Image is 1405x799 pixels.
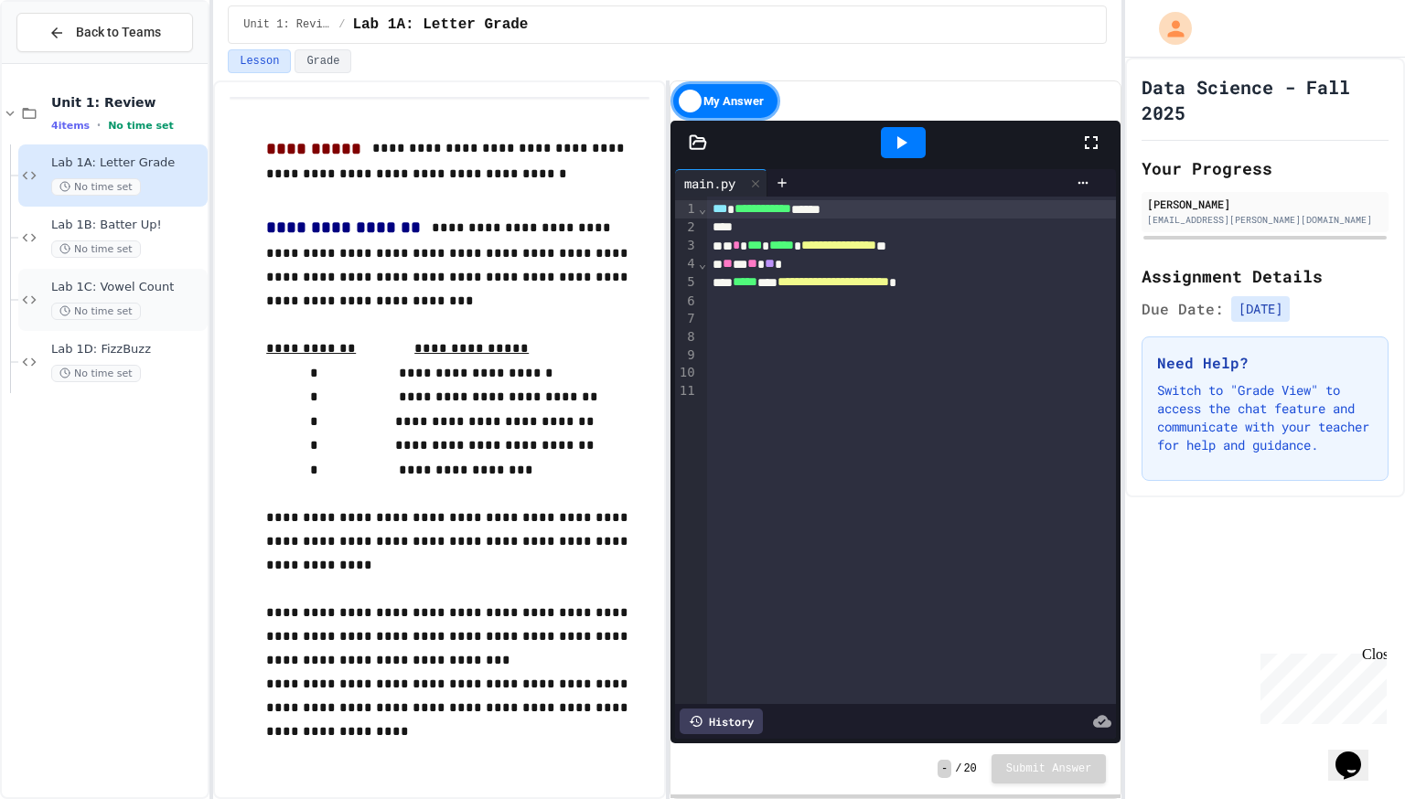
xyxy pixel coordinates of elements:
[698,201,707,216] span: Fold line
[1231,296,1290,322] span: [DATE]
[675,346,698,365] div: 9
[1140,7,1196,49] div: My Account
[228,49,291,73] button: Lesson
[1142,155,1389,181] h2: Your Progress
[338,17,345,32] span: /
[675,310,698,328] div: 7
[1142,74,1389,125] h1: Data Science - Fall 2025
[51,155,204,171] span: Lab 1A: Letter Grade
[963,762,976,776] span: 20
[992,754,1107,783] button: Submit Answer
[1328,726,1387,781] iframe: chat widget
[1147,213,1383,227] div: [EMAIL_ADDRESS][PERSON_NAME][DOMAIN_NAME]
[1142,298,1224,320] span: Due Date:
[698,256,707,271] span: Fold line
[51,218,204,233] span: Lab 1B: Batter Up!
[7,7,126,116] div: Chat with us now!Close
[675,255,698,273] div: 4
[51,303,141,320] span: No time set
[938,760,951,778] span: -
[51,342,204,357] span: Lab 1D: FizzBuzz
[675,273,698,292] div: 5
[675,382,698,400] div: 11
[51,365,141,382] span: No time set
[675,200,698,218] div: 1
[675,364,698,382] div: 10
[955,762,961,776] span: /
[243,17,331,32] span: Unit 1: Review
[51,94,204,111] span: Unit 1: Review
[1253,646,1387,724] iframe: chat widget
[76,23,161,42] span: Back to Teams
[51,178,141,196] span: No time set
[51,280,204,295] span: Lab 1C: Vowel Count
[1142,263,1389,289] h2: Assignment Details
[675,237,698,255] div: 3
[675,293,698,311] div: 6
[108,120,174,132] span: No time set
[1157,381,1373,454] p: Switch to "Grade View" to access the chat feature and communicate with your teacher for help and ...
[1006,762,1092,776] span: Submit Answer
[675,174,745,193] div: main.py
[675,218,698,237] div: 2
[675,328,698,346] div: 8
[1147,196,1383,212] div: [PERSON_NAME]
[51,240,141,258] span: No time set
[680,708,763,734] div: History
[295,49,351,73] button: Grade
[352,14,528,36] span: Lab 1A: Letter Grade
[51,120,90,132] span: 4 items
[675,169,767,197] div: main.py
[1157,352,1373,374] h3: Need Help?
[16,13,193,52] button: Back to Teams
[97,118,101,133] span: •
